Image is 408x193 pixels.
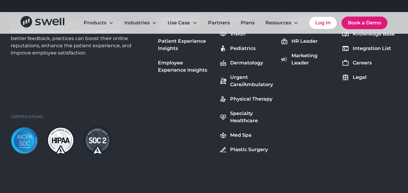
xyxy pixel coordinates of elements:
a: Specialty Healthcare [218,109,275,126]
div: Integration List [353,45,391,52]
div: Employee Experience Insights [158,59,212,74]
div: Resources [265,19,291,26]
div: Industries [120,17,162,29]
div: Products [79,17,118,29]
div: Resources [261,17,303,29]
div: Careers [353,59,372,67]
a: home [21,16,64,30]
a: Med Spa [218,130,275,140]
img: hipaa-light.png [47,127,74,154]
div: Dermatology [230,59,263,67]
a: Urgent Care/Ambulatory [218,73,275,89]
a: Vision [218,29,275,39]
div: Med Spa [230,132,252,139]
div: Legal [353,74,367,81]
div: Products [84,19,106,26]
a: Physical Therapy [218,94,275,104]
a: Plastic Surgery [218,145,275,154]
a: Dermatology [218,58,275,68]
div: Pediatrics [230,45,255,52]
div: Plastic Surgery [230,146,268,153]
a: HR Leader [279,36,336,46]
div: Urgent Care/Ambulatory [230,74,273,88]
a: Marketing Leader [279,51,336,68]
a: Careers [341,58,396,68]
div: Use Case [163,17,202,29]
div: Patient Experience Insights [158,38,212,52]
a: Log In [309,17,337,29]
div: Marketing Leader [291,52,335,67]
div: Use Case [168,19,190,26]
img: soc2-dark.png [84,127,111,154]
a: Integration List [341,44,396,53]
div: Industries [124,19,149,26]
a: Knowledge Base [341,29,396,39]
a: Partners [203,17,235,29]
a: Plans [236,17,259,29]
a: Patient Experience Insights [157,36,213,53]
div: Vision [230,30,246,38]
div: Certifications [11,114,43,120]
div: Specialty Healthcare [230,110,273,124]
div: HR Leader [291,38,318,45]
div: Physical Therapy [230,95,272,103]
div: Swell automatically gathers private and public feedback from patients and employees. With better ... [11,20,134,57]
a: Pediatrics [218,44,275,53]
div: Knowledge Base [353,30,395,38]
a: Book a Demo [342,17,387,29]
a: Employee Experience Insights [157,58,213,75]
a: Legal [341,73,396,82]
